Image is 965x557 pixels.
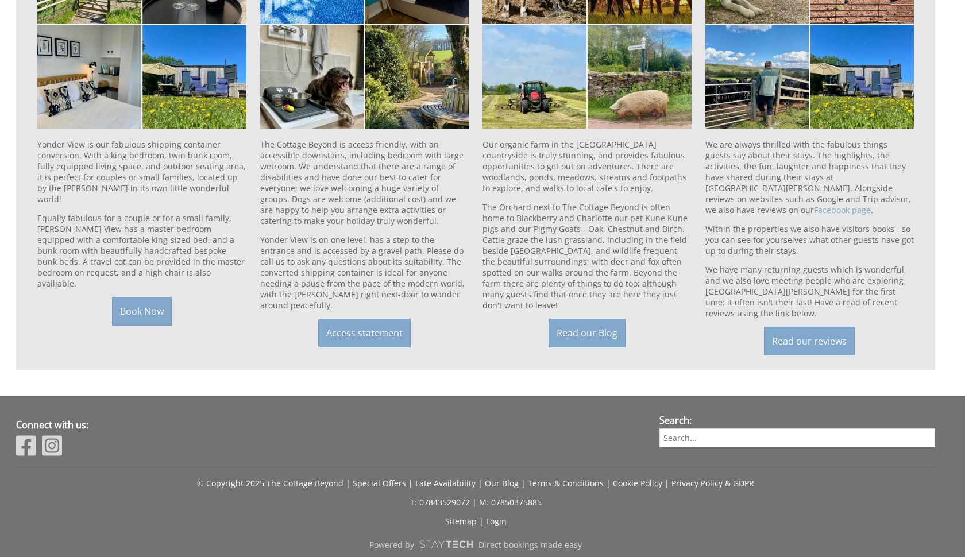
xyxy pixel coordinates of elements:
img: scrumpy.png [419,537,474,551]
a: Terms & Conditions [528,478,604,489]
a: Powered byDirect bookings made easy [16,535,935,554]
a: Read our reviews [764,327,855,355]
p: Yonder View is our fabulous shipping container conversion. With a king bedroom, twin bunk room, f... [37,139,246,204]
a: Book Now [112,297,172,326]
img: Facebook [16,434,36,457]
span: | [521,478,526,489]
p: Yonder View is on one level, has a step to the entrance and is accessed by a gravel path. Please ... [260,234,469,311]
p: We have many returning guests which is wonderful, and we also love meeting people who are explori... [705,264,914,319]
a: Read our Blog [549,319,626,347]
a: Access statement [318,319,411,347]
a: Privacy Policy & GDPR [671,478,754,489]
h3: Connect with us: [16,419,641,431]
a: Our Blog [485,478,519,489]
a: Cookie Policy [613,478,662,489]
span: | [346,478,350,489]
p: The Orchard next to The Cottage Beyond is often home to Blackberry and Charlotte our pet Kune Kun... [482,202,692,311]
p: Equally fabulous for a couple or for a small family, [PERSON_NAME] View has a master bedroom equi... [37,212,246,289]
span: | [478,478,482,489]
p: The Cottage Beyond is access friendly, with an accessible downstairs, including bedroom with larg... [260,139,469,226]
a: © Copyright 2025 The Cottage Beyond [197,478,343,489]
span: | [472,497,477,508]
a: Facebook page [814,204,871,215]
span: | [408,478,413,489]
h3: Search: [659,414,935,427]
input: Search... [659,428,935,447]
p: Our organic farm in the [GEOGRAPHIC_DATA] countryside is truly stunning, and provides fabulous op... [482,139,692,194]
a: Login [486,516,507,527]
span: | [665,478,669,489]
span: | [606,478,611,489]
a: M: 07850375885 [479,497,542,508]
a: Sitemap [445,516,477,527]
p: Within the properties we also have visitors books - so you can see for yourselves what other gues... [705,223,914,256]
p: We are always thrilled with the fabulous things guests say about their stays. The highlights, the... [705,139,914,215]
a: Late Availability [415,478,476,489]
a: T: 07843529072 [410,497,470,508]
a: Special Offers [353,478,406,489]
img: Instagram [42,434,62,457]
span: | [479,516,484,527]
